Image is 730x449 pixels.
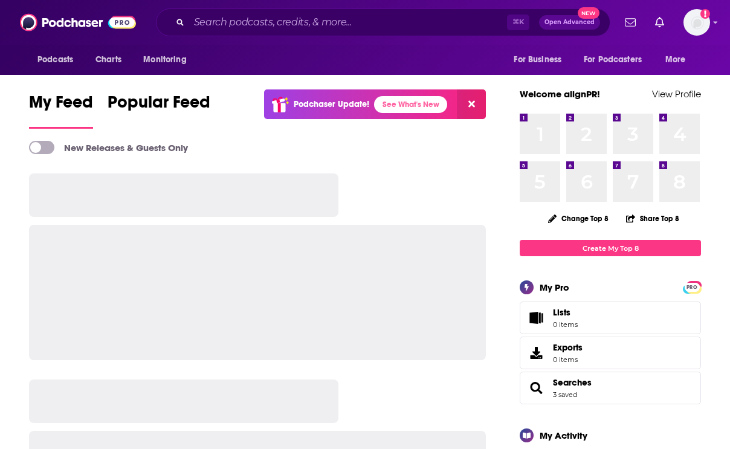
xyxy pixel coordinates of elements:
span: Logged in as alignPR [683,9,710,36]
button: open menu [135,48,202,71]
span: Exports [553,342,583,353]
button: Change Top 8 [541,211,616,226]
input: Search podcasts, credits, & more... [189,13,507,32]
span: For Business [514,51,561,68]
span: Charts [95,51,121,68]
span: ⌘ K [507,15,529,30]
span: My Feed [29,92,93,120]
span: Open Advanced [544,19,595,25]
a: Charts [88,48,129,71]
a: Create My Top 8 [520,240,701,256]
span: For Podcasters [584,51,642,68]
a: Popular Feed [108,92,210,129]
p: Podchaser Update! [294,99,369,109]
a: View Profile [652,88,701,100]
a: Welcome alignPR! [520,88,600,100]
span: Exports [524,344,548,361]
span: Lists [553,307,578,318]
a: See What's New [374,96,447,113]
span: 0 items [553,320,578,329]
span: Lists [553,307,570,318]
button: open menu [576,48,659,71]
a: Exports [520,337,701,369]
button: open menu [505,48,577,71]
img: User Profile [683,9,710,36]
a: My Feed [29,92,93,129]
span: Podcasts [37,51,73,68]
span: Searches [520,372,701,404]
a: 3 saved [553,390,577,399]
span: PRO [685,283,699,292]
span: Monitoring [143,51,186,68]
span: More [665,51,686,68]
button: open menu [657,48,701,71]
button: Share Top 8 [625,207,680,230]
button: Open AdvancedNew [539,15,600,30]
a: Show notifications dropdown [620,12,641,33]
a: Lists [520,302,701,334]
span: New [578,7,599,19]
a: Searches [553,377,592,388]
div: Search podcasts, credits, & more... [156,8,610,36]
a: Show notifications dropdown [650,12,669,33]
span: 0 items [553,355,583,364]
a: Searches [524,380,548,396]
svg: Add a profile image [700,9,710,19]
img: Podchaser - Follow, Share and Rate Podcasts [20,11,136,34]
button: Show profile menu [683,9,710,36]
span: Popular Feed [108,92,210,120]
button: open menu [29,48,89,71]
span: Lists [524,309,548,326]
a: New Releases & Guests Only [29,141,188,154]
a: PRO [685,282,699,291]
div: My Pro [540,282,569,293]
div: My Activity [540,430,587,441]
